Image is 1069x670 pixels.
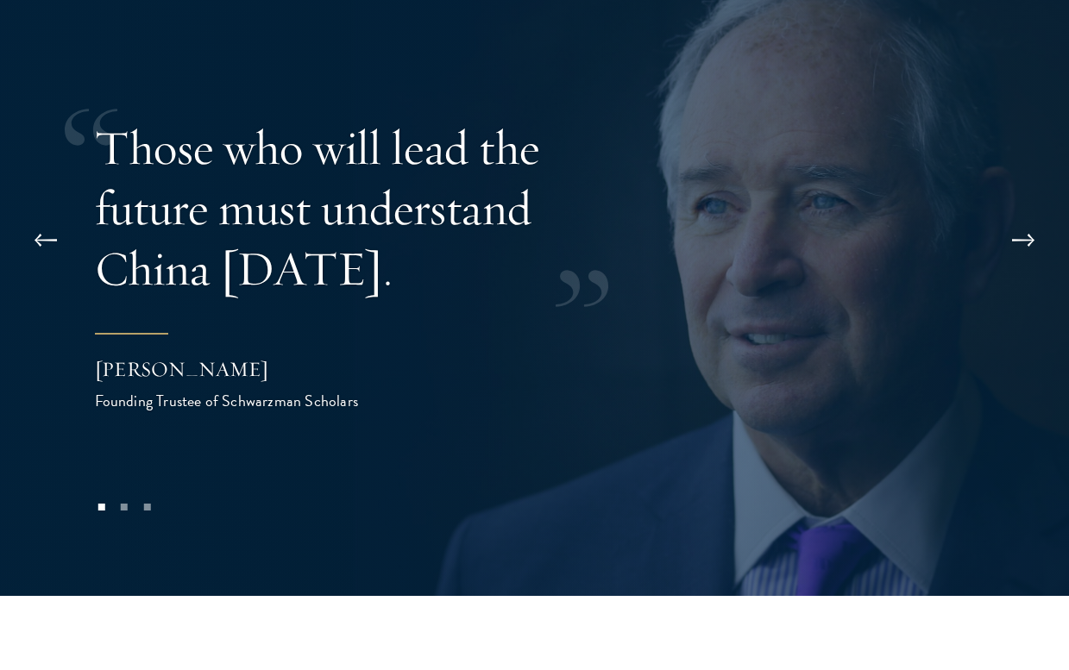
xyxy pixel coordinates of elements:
button: 2 of 3 [113,496,135,518]
div: [PERSON_NAME] [95,354,440,384]
p: Those who will lead the future must understand China [DATE]. [95,117,656,298]
button: 1 of 3 [90,496,112,518]
button: 3 of 3 [135,496,158,518]
div: Founding Trustee of Schwarzman Scholars [95,389,440,413]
